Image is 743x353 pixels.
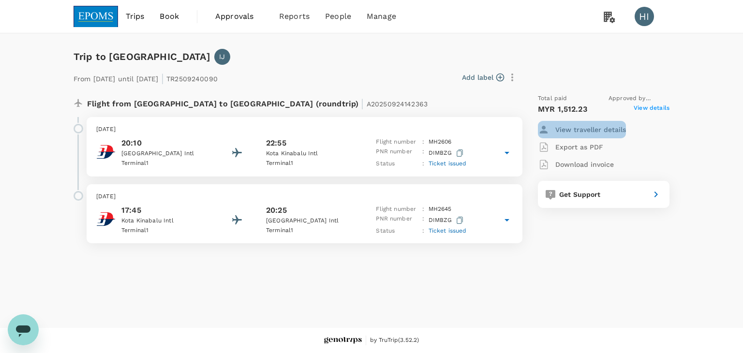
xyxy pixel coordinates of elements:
[429,137,452,147] p: MH 2606
[121,137,208,149] p: 20:10
[215,11,264,22] span: Approvals
[422,137,424,147] p: :
[161,72,164,85] span: |
[121,205,208,216] p: 17:45
[370,336,419,345] span: by TruTrip ( 3.52.2 )
[367,11,396,22] span: Manage
[266,205,287,216] p: 20:25
[266,216,353,226] p: [GEOGRAPHIC_DATA] Intl
[121,226,208,235] p: Terminal 1
[538,156,614,173] button: Download invoice
[96,142,116,162] img: Malaysia Airlines
[74,49,210,64] h6: Trip to [GEOGRAPHIC_DATA]
[376,159,418,169] p: Status
[361,97,364,110] span: |
[422,159,424,169] p: :
[429,160,467,167] span: Ticket issued
[538,138,603,156] button: Export as PDF
[96,209,116,229] img: Malaysia Airlines
[121,216,208,226] p: Kota Kinabalu Intl
[126,11,145,22] span: Trips
[422,214,424,226] p: :
[325,11,351,22] span: People
[422,205,424,214] p: :
[74,69,218,86] p: From [DATE] until [DATE] TR2509240090
[538,103,587,115] p: MYR 1,512.23
[376,137,418,147] p: Flight number
[121,159,208,168] p: Terminal 1
[279,11,310,22] span: Reports
[555,125,626,134] p: View traveller details
[121,149,208,159] p: [GEOGRAPHIC_DATA] Intl
[266,137,286,149] p: 22:55
[266,159,353,168] p: Terminal 1
[219,52,225,61] p: IJ
[87,94,428,111] p: Flight from [GEOGRAPHIC_DATA] to [GEOGRAPHIC_DATA] (roundtrip)
[429,227,467,234] span: Ticket issued
[429,147,465,159] p: DIMBZG
[376,205,418,214] p: Flight number
[96,192,513,202] p: [DATE]
[367,100,428,108] span: A20250924142363
[160,11,179,22] span: Book
[74,6,118,27] img: EPOMS SDN BHD
[609,94,669,103] span: Approved by
[462,73,504,82] button: Add label
[429,214,465,226] p: DIMBZG
[422,147,424,159] p: :
[634,103,669,115] span: View details
[555,160,614,169] p: Download invoice
[559,191,601,198] span: Get Support
[8,314,39,345] iframe: Button to launch messaging window
[324,337,362,344] img: Genotrips - EPOMS
[376,214,418,226] p: PNR number
[96,125,513,134] p: [DATE]
[376,147,418,159] p: PNR number
[422,226,424,236] p: :
[429,205,452,214] p: MH 2645
[266,149,353,159] p: Kota Kinabalu Intl
[555,142,603,152] p: Export as PDF
[538,94,567,103] span: Total paid
[635,7,654,26] div: HI
[538,121,626,138] button: View traveller details
[376,226,418,236] p: Status
[266,226,353,235] p: Terminal 1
